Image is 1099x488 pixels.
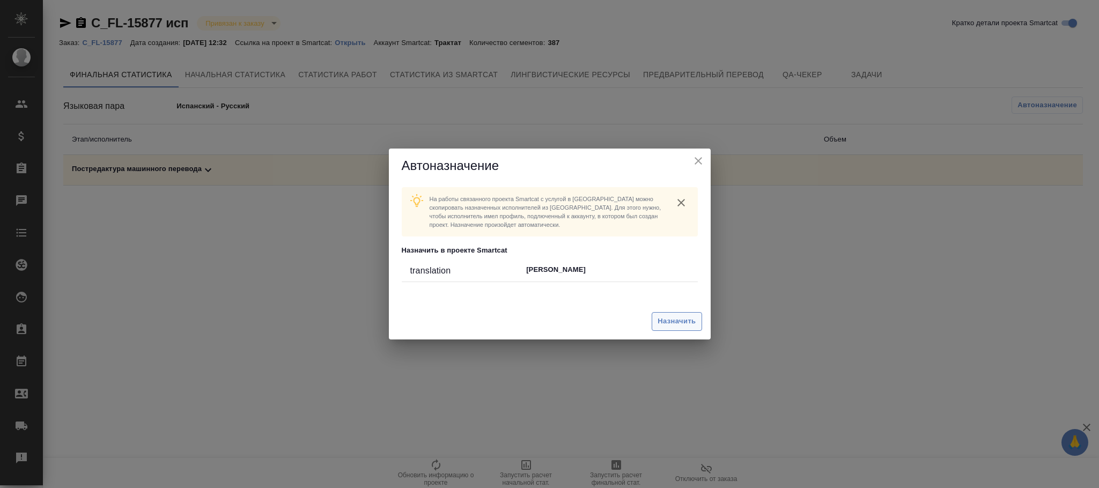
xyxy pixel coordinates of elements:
[410,264,527,277] div: translation
[690,153,706,169] button: close
[673,195,689,211] button: close
[652,312,702,331] button: Назначить
[402,245,698,256] p: Назначить в проекте Smartcat
[526,264,689,275] p: [PERSON_NAME]
[402,157,698,174] h5: Автоназначение
[430,195,665,229] p: На работы связанного проекта Smartcat c услугой в [GEOGRAPHIC_DATA] можно скопировать назначенных...
[658,315,696,328] span: Назначить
